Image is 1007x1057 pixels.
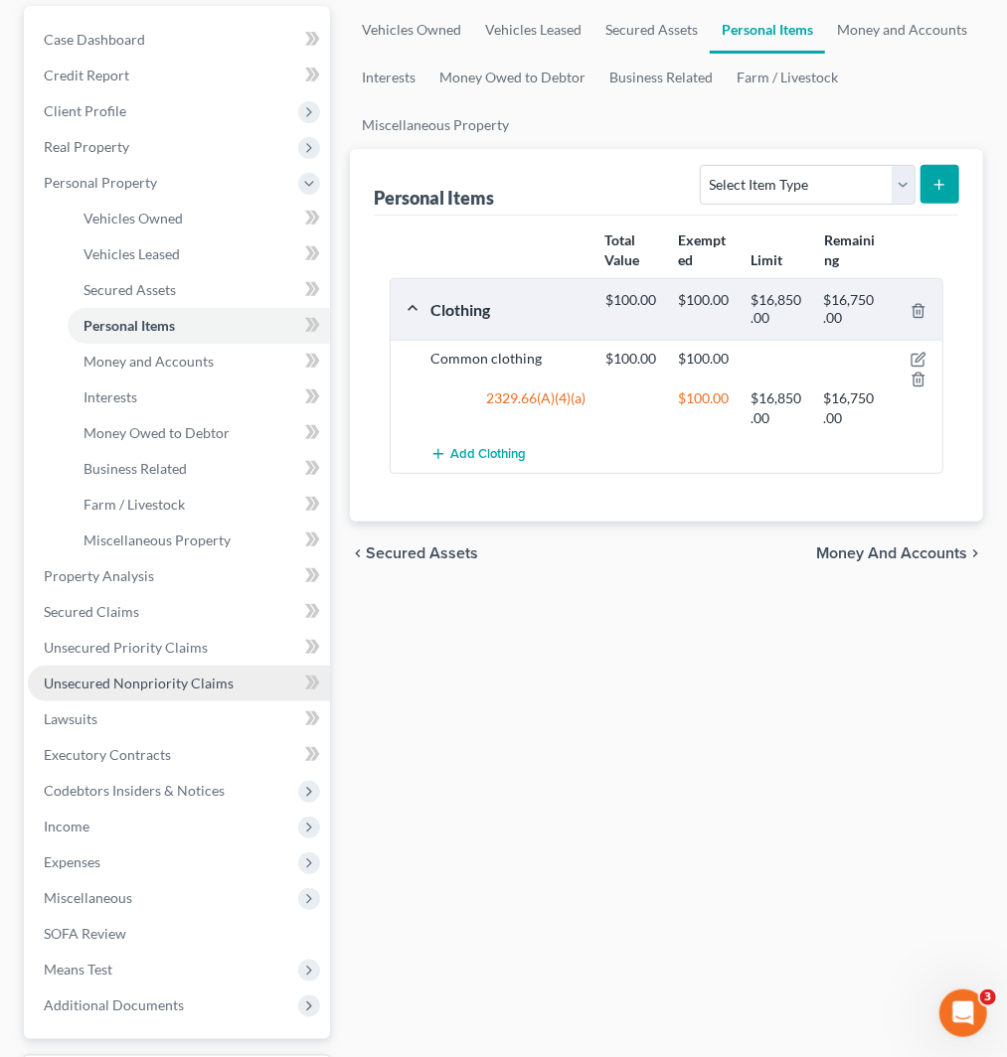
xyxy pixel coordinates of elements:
[44,567,154,584] span: Property Analysis
[84,531,231,548] span: Miscellaneous Property
[980,989,996,1005] span: 3
[824,231,875,268] strong: Remaining
[44,102,126,119] span: Client Profile
[44,639,208,656] span: Unsecured Priority Claims
[68,308,330,344] a: Personal Items
[44,31,145,48] span: Case Dashboard
[44,782,225,799] span: Codebtors Insiders & Notices
[710,6,825,54] a: Personal Items
[28,666,330,701] a: Unsecured Nonpriority Claims
[84,317,175,334] span: Personal Items
[430,436,526,473] button: Add Clothing
[597,54,725,101] a: Business Related
[84,245,180,262] span: Vehicles Leased
[68,236,330,272] a: Vehicles Leased
[44,818,89,834] span: Income
[44,746,171,763] span: Executory Contracts
[68,451,330,487] a: Business Related
[350,54,427,101] a: Interests
[605,231,640,268] strong: Total Value
[741,388,813,428] div: $16,850.00
[813,291,886,328] div: $16,750.00
[84,210,183,226] span: Vehicles Owned
[68,201,330,236] a: Vehicles Owned
[668,349,741,369] div: $100.00
[427,54,597,101] a: Money Owed to Debtor
[816,545,967,561] span: Money and Accounts
[420,349,595,388] div: Common clothing
[473,6,593,54] a: Vehicles Leased
[366,545,478,561] span: Secured Assets
[678,231,726,268] strong: Exempted
[28,916,330,952] a: SOFA Review
[44,675,234,691] span: Unsecured Nonpriority Claims
[668,291,741,328] div: $100.00
[813,388,886,428] div: $16,750.00
[816,545,983,561] button: Money and Accounts chevron_right
[741,291,813,328] div: $16,850.00
[44,889,132,906] span: Miscellaneous
[725,54,850,101] a: Farm / Livestock
[28,22,330,58] a: Case Dashboard
[595,349,668,369] div: $100.00
[350,545,478,561] button: chevron_left Secured Assets
[595,291,668,328] div: $100.00
[84,353,214,370] span: Money and Accounts
[44,67,129,83] span: Credit Report
[68,272,330,308] a: Secured Assets
[68,379,330,415] a: Interests
[44,996,184,1013] span: Additional Documents
[44,710,97,727] span: Lawsuits
[84,388,137,405] span: Interests
[68,523,330,558] a: Miscellaneous Property
[28,558,330,594] a: Property Analysis
[28,737,330,773] a: Executory Contracts
[350,6,473,54] a: Vehicles Owned
[751,251,782,268] strong: Limit
[84,424,230,441] span: Money Owed to Debtor
[28,630,330,666] a: Unsecured Priority Claims
[967,545,983,561] i: chevron_right
[84,460,187,477] span: Business Related
[68,415,330,451] a: Money Owed to Debtor
[44,853,100,870] span: Expenses
[84,281,176,298] span: Secured Assets
[420,299,595,320] div: Clothing
[350,101,521,149] a: Miscellaneous Property
[44,603,139,620] span: Secured Claims
[450,447,526,463] span: Add Clothing
[420,388,595,428] div: 2329.66(A)(4)(a)
[28,701,330,737] a: Lawsuits
[84,496,185,513] span: Farm / Livestock
[44,961,112,978] span: Means Test
[350,545,366,561] i: chevron_left
[825,6,979,54] a: Money and Accounts
[44,174,157,191] span: Personal Property
[593,6,710,54] a: Secured Assets
[939,989,987,1037] iframe: Intercom live chat
[374,186,494,210] div: Personal Items
[28,594,330,630] a: Secured Claims
[44,925,126,942] span: SOFA Review
[668,388,741,428] div: $100.00
[28,58,330,93] a: Credit Report
[44,138,129,155] span: Real Property
[68,344,330,379] a: Money and Accounts
[68,487,330,523] a: Farm / Livestock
